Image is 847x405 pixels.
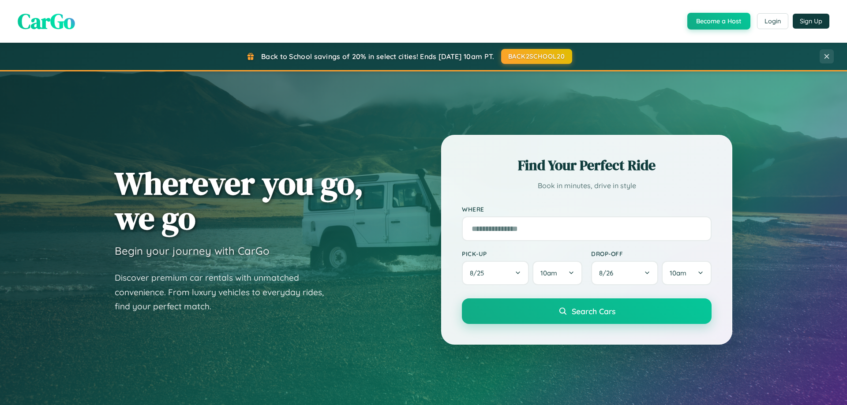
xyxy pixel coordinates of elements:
span: Search Cars [572,306,615,316]
p: Discover premium car rentals with unmatched convenience. From luxury vehicles to everyday rides, ... [115,271,335,314]
label: Where [462,205,712,213]
button: 10am [662,261,712,285]
h1: Wherever you go, we go [115,166,364,235]
button: Become a Host [687,13,750,30]
h2: Find Your Perfect Ride [462,156,712,175]
span: CarGo [18,7,75,36]
button: 10am [532,261,582,285]
span: 8 / 25 [470,269,488,277]
p: Book in minutes, drive in style [462,179,712,192]
button: Login [757,13,788,29]
label: Pick-up [462,250,582,257]
span: Back to School savings of 20% in select cities! Ends [DATE] 10am PT. [261,52,494,61]
h3: Begin your journey with CarGo [115,244,270,257]
span: 8 / 26 [599,269,618,277]
label: Drop-off [591,250,712,257]
button: BACK2SCHOOL20 [501,49,572,64]
span: 10am [670,269,686,277]
button: 8/26 [591,261,658,285]
span: 10am [540,269,557,277]
button: Search Cars [462,298,712,324]
button: 8/25 [462,261,529,285]
button: Sign Up [793,14,829,29]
